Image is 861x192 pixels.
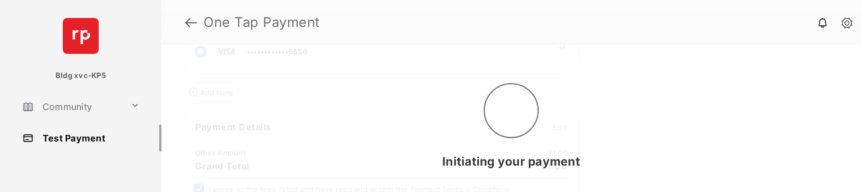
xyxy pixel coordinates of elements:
a: Messages & Alerts [18,156,161,183]
a: Test Payment [18,125,161,152]
span: Initiating your payment [442,154,580,168]
img: svg+xml;base64,PHN2ZyB4bWxucz0iaHR0cDovL3d3dy53My5vcmcvMjAwMC9zdmciIHdpZHRoPSI2NCIgaGVpZ2h0PSI2NC... [63,18,99,54]
strong: One Tap Payment [203,16,320,29]
p: Bldg xvc-KP5 [55,70,106,81]
a: Community [18,93,126,120]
